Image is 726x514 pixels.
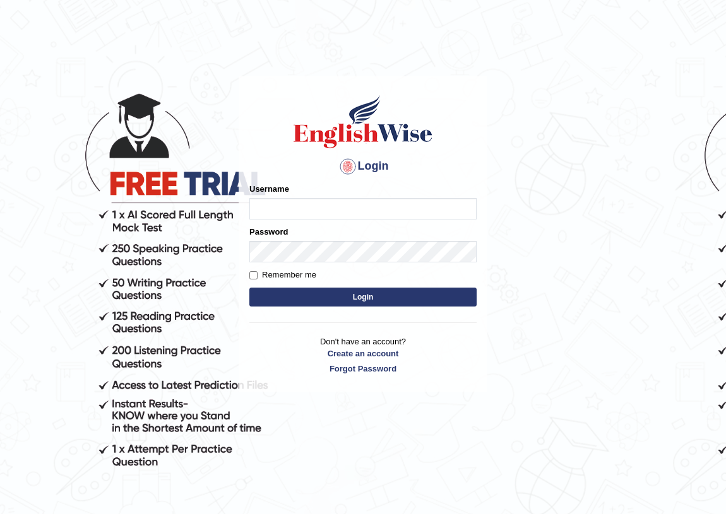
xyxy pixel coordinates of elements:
[249,363,477,375] a: Forgot Password
[291,93,435,150] img: Logo of English Wise sign in for intelligent practice with AI
[249,348,477,359] a: Create an account
[249,336,477,375] p: Don't have an account?
[249,183,289,195] label: Username
[249,271,258,279] input: Remember me
[249,288,477,307] button: Login
[249,226,288,238] label: Password
[249,269,316,281] label: Remember me
[249,156,477,177] h4: Login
